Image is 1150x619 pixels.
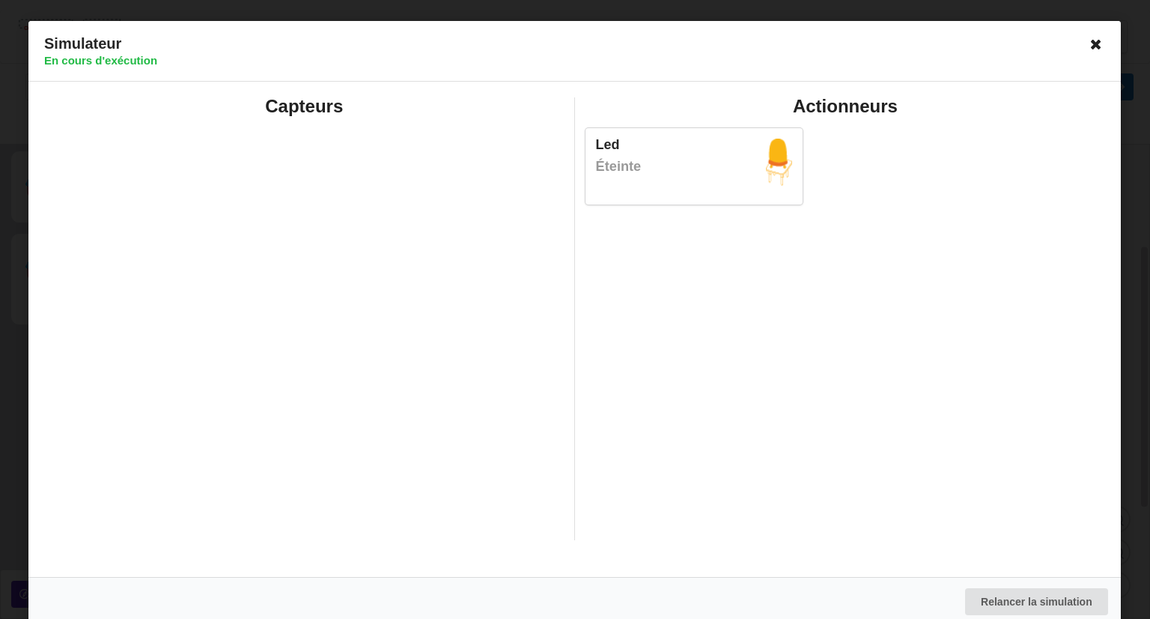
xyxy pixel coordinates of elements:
div: Led [596,136,792,154]
div: Simulateur [28,21,1121,82]
img: picto_led.png [766,139,792,186]
div: Éteinte [596,157,792,176]
h2: Actionneurs [585,95,1106,118]
button: Relancer la simulation [965,588,1108,615]
h2: Capteurs [44,95,565,118]
h4: En cours d'exécution [44,53,1098,67]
